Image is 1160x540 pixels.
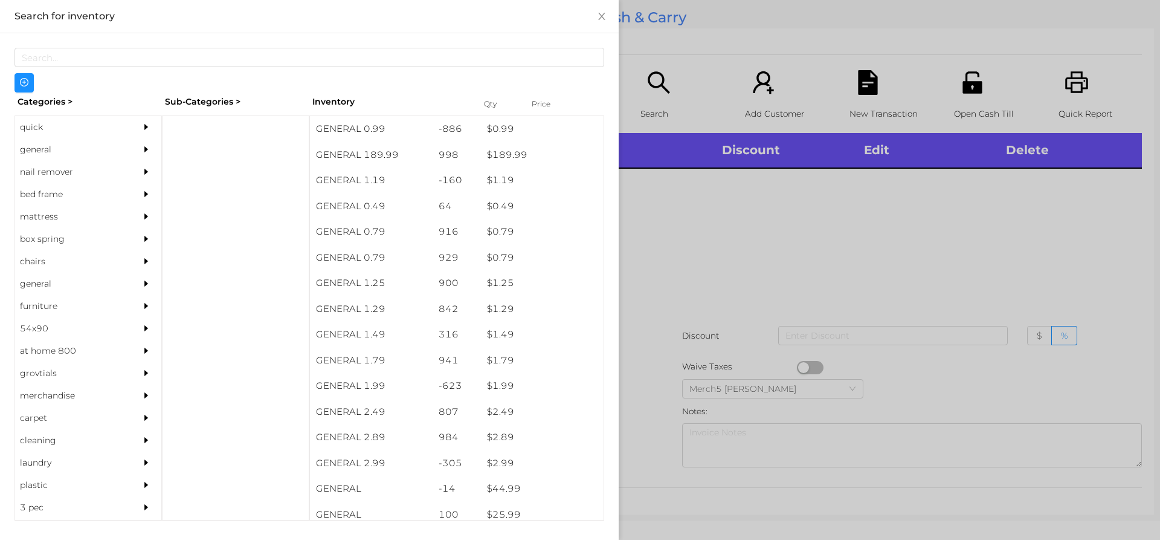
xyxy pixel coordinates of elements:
i: icon: caret-right [142,235,150,243]
input: Search... [14,48,604,67]
div: -14 [433,476,482,502]
div: 998 [433,142,482,168]
i: icon: caret-right [142,123,150,131]
div: cleaning [15,429,125,452]
div: $ 1.25 [481,270,604,296]
div: -886 [433,116,482,142]
div: GENERAL 0.99 [310,116,433,142]
div: 54x90 [15,317,125,340]
i: icon: caret-right [142,168,150,176]
div: $ 2.49 [481,399,604,425]
div: $ 2.99 [481,451,604,477]
div: $ 0.79 [481,245,604,271]
div: GENERAL 0.79 [310,245,433,271]
div: -305 [433,451,482,477]
div: -623 [433,373,482,399]
div: Sub-Categories > [162,93,309,111]
i: icon: caret-right [142,212,150,221]
div: GENERAL 1.79 [310,348,433,374]
div: general [15,273,125,295]
div: $ 1.19 [481,168,604,194]
div: $ 1.49 [481,322,604,348]
div: Inventory [312,96,469,108]
div: 807 [433,399,482,425]
div: $ 44.99 [481,476,604,502]
div: quick [15,116,125,138]
i: icon: caret-right [142,414,150,422]
div: $ 0.99 [481,116,604,142]
i: icon: caret-right [142,279,150,288]
div: Price [529,96,577,112]
div: $ 189.99 [481,142,604,168]
div: grovtials [15,362,125,385]
div: merchandise [15,385,125,407]
div: $ 0.79 [481,219,604,245]
div: GENERAL 1.19 [310,168,433,194]
div: carpet [15,407,125,429]
div: plastic [15,474,125,496]
div: nail remover [15,161,125,183]
i: icon: caret-right [142,257,150,265]
div: 3 pec [15,496,125,519]
div: GENERAL 189.99 [310,142,433,168]
div: furniture [15,295,125,317]
div: GENERAL 0.49 [310,194,433,220]
div: laundry [15,452,125,474]
div: $ 1.79 [481,348,604,374]
div: GENERAL [310,476,433,502]
i: icon: caret-right [142,458,150,467]
div: mattress [15,206,125,228]
div: Search for inventory [14,10,604,23]
div: GENERAL 1.29 [310,296,433,322]
div: $ 1.99 [481,373,604,399]
div: GENERAL 0.79 [310,219,433,245]
button: icon: plus-circle [14,73,34,93]
div: GENERAL 1.49 [310,322,433,348]
div: -160 [433,168,482,194]
div: GENERAL 1.25 [310,270,433,296]
div: box spring [15,228,125,250]
div: 941 [433,348,482,374]
i: icon: caret-right [142,481,150,489]
i: icon: caret-right [142,302,150,310]
div: 100 [433,502,482,528]
div: 316 [433,322,482,348]
i: icon: caret-right [142,503,150,512]
div: bed frame [15,183,125,206]
div: general [15,138,125,161]
div: GENERAL 1.99 [310,373,433,399]
div: $ 1.29 [481,296,604,322]
i: icon: close [597,11,607,21]
div: GENERAL [310,502,433,528]
div: at home 800 [15,340,125,362]
div: 916 [433,219,482,245]
i: icon: caret-right [142,436,150,444]
div: 842 [433,296,482,322]
i: icon: caret-right [142,391,150,400]
i: icon: caret-right [142,145,150,154]
div: 929 [433,245,482,271]
i: icon: caret-right [142,190,150,198]
div: 984 [433,425,482,451]
div: $ 2.89 [481,425,604,451]
div: $ 0.49 [481,194,604,220]
div: GENERAL 2.99 [310,451,433,477]
i: icon: caret-right [142,324,150,333]
i: icon: caret-right [142,346,150,355]
div: 64 [433,194,482,220]
i: icon: caret-right [142,369,150,377]
div: GENERAL 2.89 [310,425,433,451]
div: Categories > [14,93,162,111]
div: $ 25.99 [481,502,604,528]
div: GENERAL 2.49 [310,399,433,425]
div: 900 [433,270,482,296]
div: Qty [481,96,517,112]
div: chairs [15,250,125,273]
